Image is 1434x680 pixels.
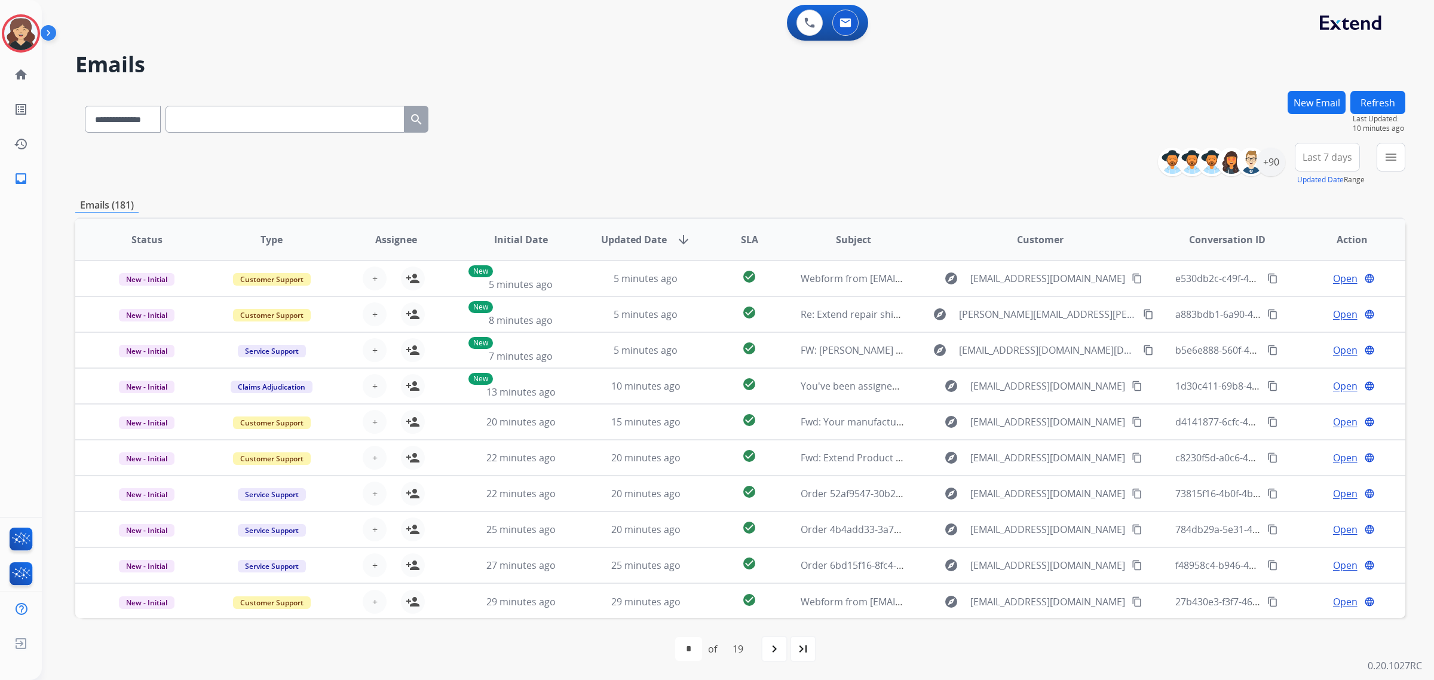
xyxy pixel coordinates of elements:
[1132,596,1142,607] mat-icon: content_copy
[1267,560,1278,571] mat-icon: content_copy
[742,377,756,391] mat-icon: check_circle
[1189,232,1266,247] span: Conversation ID
[1353,114,1405,124] span: Last Updated:
[14,171,28,186] mat-icon: inbox
[723,637,753,661] div: 19
[801,523,1015,536] span: Order 4b4add33-3a79-48fa-9bbd-50a5728e8849
[119,345,174,357] span: New - Initial
[1175,272,1357,285] span: e530db2c-c49f-45bb-b6eb-adcaa67a1bcf
[959,307,1136,321] span: [PERSON_NAME][EMAIL_ADDRESS][PERSON_NAME][DOMAIN_NAME]
[741,232,758,247] span: SLA
[119,560,174,572] span: New - Initial
[1333,415,1358,429] span: Open
[708,642,717,656] div: of
[1175,344,1358,357] span: b5e6e888-560f-4e39-8231-3b655b4993ec
[614,272,678,285] span: 5 minutes ago
[742,449,756,463] mat-icon: check_circle
[372,271,378,286] span: +
[363,410,387,434] button: +
[372,379,378,393] span: +
[742,413,756,427] mat-icon: check_circle
[970,415,1125,429] span: [EMAIL_ADDRESS][DOMAIN_NAME]
[14,68,28,82] mat-icon: home
[119,524,174,537] span: New - Initial
[363,374,387,398] button: +
[406,451,420,465] mat-icon: person_add
[1175,451,1358,464] span: c8230f5d-a0c6-44ba-bcb3-ce1d2edb2c22
[372,595,378,609] span: +
[801,415,1042,428] span: Fwd: Your manufacturer's warranty may still be active
[1333,522,1358,537] span: Open
[970,595,1125,609] span: [EMAIL_ADDRESS][DOMAIN_NAME]
[238,345,306,357] span: Service Support
[796,642,810,656] mat-icon: last_page
[1350,91,1405,114] button: Refresh
[959,343,1136,357] span: [EMAIL_ADDRESS][DOMAIN_NAME][DATE]
[261,232,283,247] span: Type
[801,559,1011,572] span: Order 6bd15f16-8fc4-4e46-908e-eee18d81d624
[1333,271,1358,286] span: Open
[1364,345,1375,356] mat-icon: language
[233,596,311,609] span: Customer Support
[801,344,952,357] span: FW: [PERSON_NAME] 077TAAH580
[611,523,681,536] span: 20 minutes ago
[1364,560,1375,571] mat-icon: language
[468,265,493,277] p: New
[614,344,678,357] span: 5 minutes ago
[601,232,667,247] span: Updated Date
[1303,155,1352,160] span: Last 7 days
[75,53,1405,76] h2: Emails
[363,338,387,362] button: +
[363,267,387,290] button: +
[1132,452,1142,463] mat-icon: content_copy
[14,137,28,151] mat-icon: history
[233,309,311,321] span: Customer Support
[1175,308,1355,321] span: a883bdb1-6a90-4742-9dbf-fec2f2948a58
[611,595,681,608] span: 29 minutes ago
[1364,596,1375,607] mat-icon: language
[363,590,387,614] button: +
[489,314,553,327] span: 8 minutes ago
[468,301,493,313] p: New
[1267,309,1278,320] mat-icon: content_copy
[1267,381,1278,391] mat-icon: content_copy
[1333,451,1358,465] span: Open
[611,451,681,464] span: 20 minutes ago
[944,451,958,465] mat-icon: explore
[611,487,681,500] span: 20 minutes ago
[1267,345,1278,356] mat-icon: content_copy
[1267,488,1278,499] mat-icon: content_copy
[494,232,548,247] span: Initial Date
[1364,273,1375,284] mat-icon: language
[1175,415,1355,428] span: d4141877-6cfc-44c1-96d2-a9a7e03b232f
[933,343,947,357] mat-icon: explore
[1267,452,1278,463] mat-icon: content_copy
[75,198,139,213] p: Emails (181)
[676,232,691,247] mat-icon: arrow_downward
[767,642,782,656] mat-icon: navigate_next
[1333,558,1358,572] span: Open
[801,487,1014,500] span: Order 52af9547-30b2-4474-9bce-c055dddb1abc
[1143,309,1154,320] mat-icon: content_copy
[1017,232,1064,247] span: Customer
[944,271,958,286] mat-icon: explore
[1132,488,1142,499] mat-icon: content_copy
[406,271,420,286] mat-icon: person_add
[119,488,174,501] span: New - Initial
[1364,309,1375,320] mat-icon: language
[1132,416,1142,427] mat-icon: content_copy
[233,416,311,429] span: Customer Support
[1257,148,1285,176] div: +90
[944,486,958,501] mat-icon: explore
[1175,523,1362,536] span: 784db29a-5e31-4c66-bc48-12bad4a1569b
[1364,488,1375,499] mat-icon: language
[1368,658,1422,673] p: 0.20.1027RC
[1132,273,1142,284] mat-icon: content_copy
[611,415,681,428] span: 15 minutes ago
[238,524,306,537] span: Service Support
[1333,343,1358,357] span: Open
[970,558,1125,572] span: [EMAIL_ADDRESS][DOMAIN_NAME]
[363,517,387,541] button: +
[372,558,378,572] span: +
[611,559,681,572] span: 25 minutes ago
